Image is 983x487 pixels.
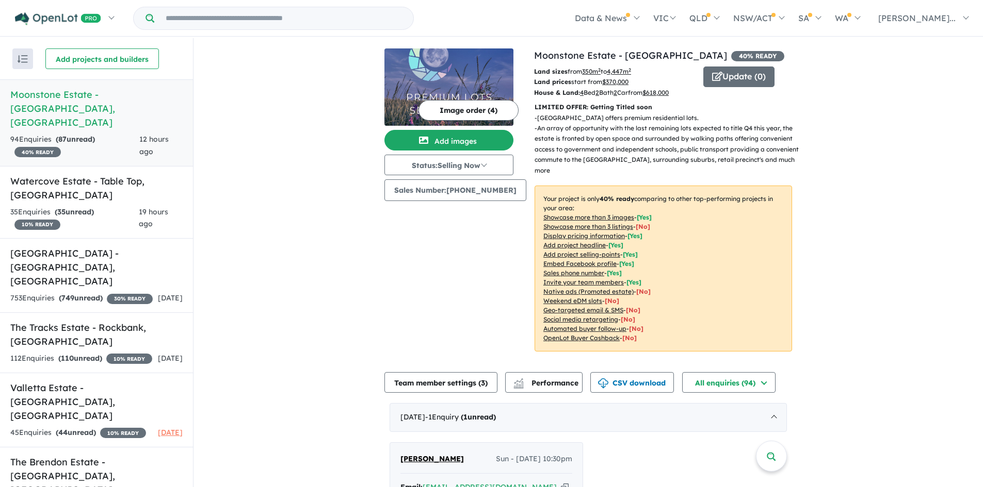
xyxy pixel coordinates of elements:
div: [DATE] [390,403,787,432]
span: [No] [636,288,651,295]
span: [ No ] [636,223,650,230]
span: - 1 Enquir y [425,412,496,422]
span: 30 % READY [107,294,153,304]
p: Your project is only comparing to other top-performing projects in your area: - - - - - - - - - -... [535,186,792,351]
input: Try estate name, suburb, builder or developer [156,7,411,29]
h5: Watercove Estate - Table Top , [GEOGRAPHIC_DATA] [10,174,183,202]
div: 112 Enquir ies [10,352,152,365]
span: [PERSON_NAME] [400,454,464,463]
span: [No] [622,334,637,342]
div: 753 Enquir ies [10,292,153,305]
img: bar-chart.svg [513,381,524,388]
span: 10 % READY [14,220,60,230]
u: Sales phone number [543,269,604,277]
img: download icon [598,378,608,389]
span: [No] [629,325,643,332]
h5: [GEOGRAPHIC_DATA] - [GEOGRAPHIC_DATA] , [GEOGRAPHIC_DATA] [10,246,183,288]
span: 1 [463,412,468,422]
span: to [601,68,631,75]
u: OpenLot Buyer Cashback [543,334,620,342]
span: [DATE] [158,354,183,363]
u: Showcase more than 3 listings [543,223,633,230]
img: Moonstone Estate - Rockbank [384,48,513,126]
span: [ Yes ] [607,269,622,277]
u: $ 370,000 [602,78,629,86]
b: Land sizes [534,68,568,75]
b: Land prices [534,78,571,86]
strong: ( unread) [58,354,102,363]
span: Sun - [DATE] 10:30pm [496,453,572,465]
u: 2 [595,89,599,96]
span: [ Yes ] [627,232,642,240]
strong: ( unread) [55,207,94,216]
span: 87 [58,135,67,144]
sup: 2 [598,67,601,73]
button: CSV download [590,372,674,393]
div: 45 Enquir ies [10,427,146,439]
strong: ( unread) [461,412,496,422]
p: - An array of opportunity with the last remaining lots expected to title Q4 this year, the estate... [535,123,800,176]
span: [ Yes ] [619,260,634,267]
button: Add projects and builders [45,48,159,69]
span: 44 [58,428,68,437]
img: sort.svg [18,55,28,63]
u: Showcase more than 3 images [543,213,634,221]
span: 12 hours ago [139,135,169,156]
u: Embed Facebook profile [543,260,617,267]
u: Add project selling-points [543,250,620,258]
p: from [534,66,696,77]
u: Add project headline [543,241,606,249]
u: Display pricing information [543,232,625,240]
a: Moonstone Estate - [GEOGRAPHIC_DATA] [534,49,727,61]
span: Performance [515,378,578,388]
u: 4,447 m [607,68,631,75]
button: Performance [505,372,583,393]
b: 40 % ready [600,195,634,203]
span: [No] [626,306,640,314]
u: 4 [580,89,584,96]
span: [ Yes ] [626,278,641,286]
span: 3 [481,378,485,388]
div: 94 Enquir ies [10,133,139,158]
p: Bed Bath Car from [534,88,696,98]
span: 35 [57,207,66,216]
span: [PERSON_NAME]... [878,13,956,23]
button: Update (0) [703,66,775,87]
span: 10 % READY [100,428,146,438]
img: line-chart.svg [514,378,523,384]
button: Team member settings (3) [384,372,497,393]
u: 2 [614,89,617,96]
a: [PERSON_NAME] [400,453,464,465]
h5: The Tracks Estate - Rockbank , [GEOGRAPHIC_DATA] [10,321,183,348]
button: Status:Selling Now [384,155,513,175]
button: Add images [384,130,513,150]
strong: ( unread) [56,135,95,144]
u: 350 m [582,68,601,75]
span: [No] [605,297,619,305]
span: [DATE] [158,428,183,437]
button: Sales Number:[PHONE_NUMBER] [384,179,526,201]
span: 19 hours ago [139,207,168,229]
sup: 2 [629,67,631,73]
p: LIMITED OFFER: Getting Titled soon [535,102,792,112]
span: [ Yes ] [637,213,652,221]
strong: ( unread) [59,293,103,303]
span: 40 % READY [731,51,784,61]
div: 35 Enquir ies [10,206,139,231]
strong: ( unread) [56,428,96,437]
span: 749 [61,293,74,303]
span: [DATE] [158,293,183,303]
b: House & Land: [534,89,580,96]
u: Geo-targeted email & SMS [543,306,623,314]
h5: Valletta Estate - [GEOGRAPHIC_DATA] , [GEOGRAPHIC_DATA] [10,381,183,423]
u: Weekend eDM slots [543,297,602,305]
img: Openlot PRO Logo White [15,12,101,25]
u: $ 618,000 [642,89,669,96]
button: All enquiries (94) [682,372,776,393]
u: Automated buyer follow-up [543,325,626,332]
span: 10 % READY [106,354,152,364]
u: Invite your team members [543,278,624,286]
span: [No] [621,315,635,323]
u: Native ads (Promoted estate) [543,288,634,295]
